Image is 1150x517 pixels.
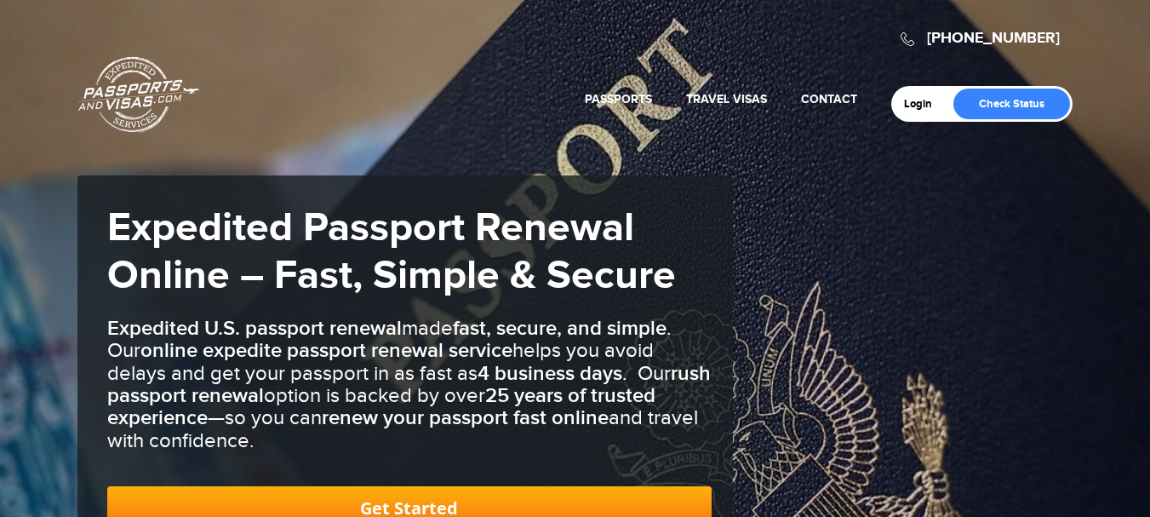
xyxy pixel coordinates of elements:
[107,318,712,452] h3: made . Our helps you avoid delays and get your passport in as fast as . Our option is backed by o...
[140,338,512,363] b: online expedite passport renewal service
[107,383,655,430] b: 25 years of trusted experience
[78,56,199,133] a: Passports & [DOMAIN_NAME]
[904,97,944,111] a: Login
[585,92,652,106] a: Passports
[107,204,676,301] strong: Expedited Passport Renewal Online – Fast, Simple & Secure
[453,316,667,341] b: fast, secure, and simple
[953,89,1070,119] a: Check Status
[478,361,622,386] b: 4 business days
[686,92,767,106] a: Travel Visas
[107,316,402,341] b: Expedited U.S. passport renewal
[107,361,711,408] b: rush passport renewal
[927,29,1060,48] a: [PHONE_NUMBER]
[801,92,857,106] a: Contact
[322,405,609,430] b: renew your passport fast online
